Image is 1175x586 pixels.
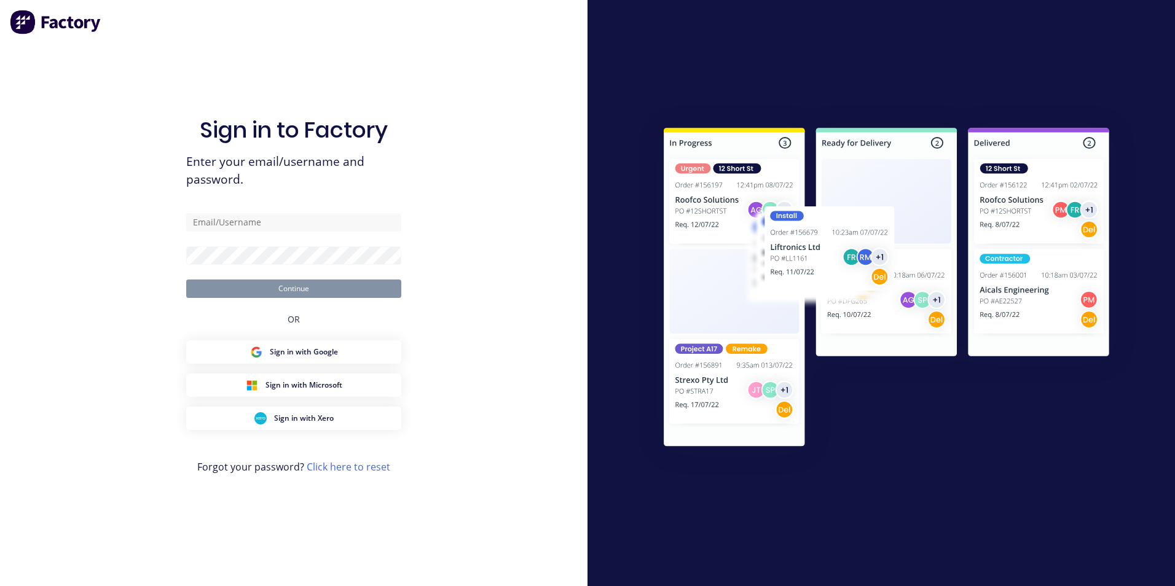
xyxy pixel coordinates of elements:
span: Sign in with Microsoft [265,380,342,391]
h1: Sign in to Factory [200,117,388,143]
img: Factory [10,10,102,34]
span: Enter your email/username and password. [186,153,401,189]
button: Continue [186,279,401,298]
button: Google Sign inSign in with Google [186,340,401,364]
a: Click here to reset [307,460,390,474]
img: Microsoft Sign in [246,379,258,391]
img: Google Sign in [250,346,262,358]
input: Email/Username [186,213,401,232]
img: Xero Sign in [254,412,267,424]
div: OR [288,298,300,340]
span: Sign in with Xero [274,413,334,424]
span: Sign in with Google [270,346,338,357]
img: Sign in [637,103,1136,475]
button: Microsoft Sign inSign in with Microsoft [186,373,401,397]
span: Forgot your password? [197,459,390,474]
button: Xero Sign inSign in with Xero [186,407,401,430]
